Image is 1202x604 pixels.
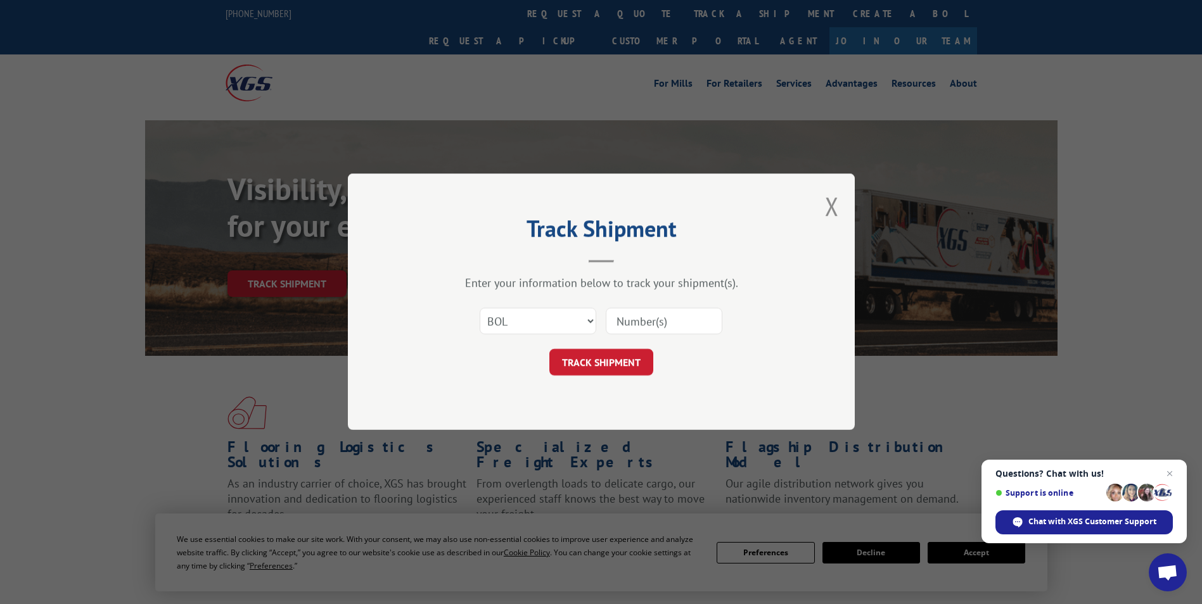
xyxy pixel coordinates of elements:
[411,276,791,291] div: Enter your information below to track your shipment(s).
[1028,516,1156,527] span: Chat with XGS Customer Support
[995,488,1102,498] span: Support is online
[606,308,722,335] input: Number(s)
[995,510,1173,534] div: Chat with XGS Customer Support
[411,220,791,244] h2: Track Shipment
[1162,466,1177,481] span: Close chat
[1149,553,1187,591] div: Open chat
[995,469,1173,479] span: Questions? Chat with us!
[825,189,839,223] button: Close modal
[549,349,653,376] button: TRACK SHIPMENT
